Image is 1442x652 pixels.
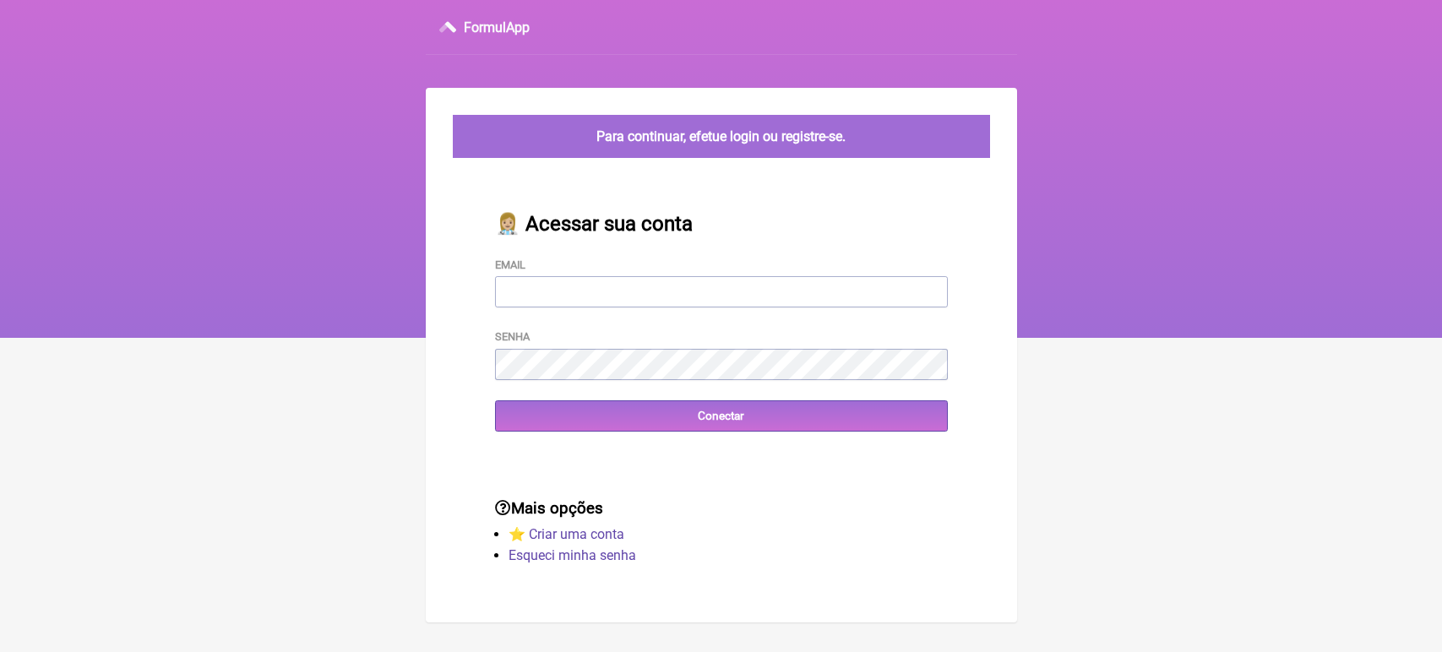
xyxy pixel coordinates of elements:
[495,400,948,432] input: Conectar
[495,330,530,343] label: Senha
[453,115,990,158] div: Para continuar, efetue login ou registre-se.
[495,212,948,236] h2: 👩🏼‍⚕️ Acessar sua conta
[509,547,636,563] a: Esqueci minha senha
[495,499,948,518] h3: Mais opções
[464,19,530,35] h3: FormulApp
[509,526,624,542] a: ⭐️ Criar uma conta
[495,258,525,271] label: Email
